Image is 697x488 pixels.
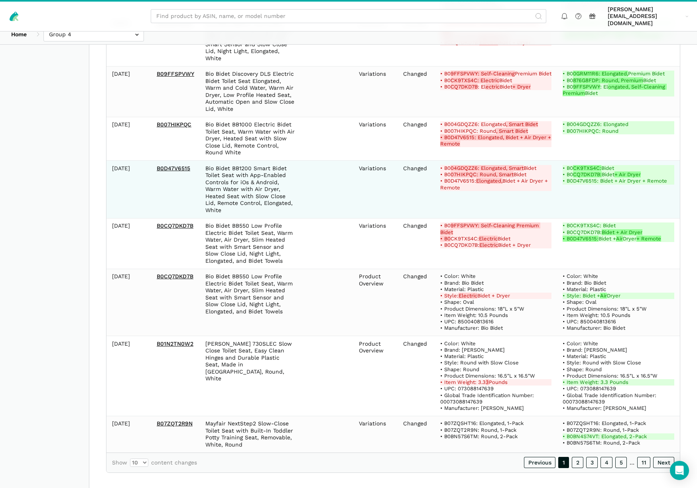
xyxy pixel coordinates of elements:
[563,353,606,359] span: • Material: Plastic
[440,325,503,331] span: • Manufacturer: Bio Bidet
[451,77,499,83] strong: CK9TXS4C: Electric
[440,386,494,392] span: • UPC: 073088147639
[563,273,598,279] span: • Color: White
[440,280,484,286] span: • Brand: Bio Bidet
[601,457,612,468] a: 4
[451,71,515,77] strong: 9FFSPVWY: Self-Cleaning
[605,4,691,28] a: [PERSON_NAME][EMAIL_ADDRESS][DOMAIN_NAME]
[506,121,538,127] strong: , Smart Bidet
[106,269,151,336] td: [DATE]
[440,427,516,433] span: • B07ZQT2R9N: Round, 1-Pack
[200,336,300,416] td: [PERSON_NAME] 730SLEC Slow Close Toilet Seat, Easy Clean Hinges and Durable Plastic Seat, Made in...
[398,416,435,453] td: Changed
[151,9,546,23] input: Find product by ASIN, name, or model number
[586,457,598,468] a: 3
[440,420,524,426] span: • B07ZQSHT16: Elongated, 1-Pack
[440,360,519,366] span: • Style: Round with Slow Close
[157,420,193,427] a: B07ZQT2R9N
[563,71,674,77] ins: • B0 Premium Bidet
[563,386,616,392] span: • UPC: 073088147639
[608,6,683,27] span: [PERSON_NAME][EMAIL_ADDRESS][DOMAIN_NAME]
[563,222,674,229] ins: • B0CK9TXS4C: Bidet
[563,236,674,242] ins: Bidet + Dryer
[558,457,569,468] a: 1
[600,293,607,299] strong: Air
[440,366,479,372] span: • Shape: Round
[43,27,144,41] input: Group 4
[112,458,197,467] label: Show content changes
[200,218,300,269] td: Bio Bidet BB550 Low Profile Electric Bidet Toilet Seat, Warm Water, Air Dryer, Slim Heated Seat w...
[440,222,552,236] del: • B0
[106,117,151,161] td: [DATE]
[451,84,478,90] strong: CQ7DKD7B
[440,340,476,346] span: • Color: White
[573,165,601,171] strong: CK9TXS4C:
[563,373,658,379] span: • Product Dimensions: 16.5"L x 16.5"W
[200,66,300,117] td: Bio Bidet Discovery DLS Electric Bidet Toilet Seat Elongated, Warm and Cold Water, Warm Air Dryer...
[653,457,674,468] a: Next
[614,171,641,177] strong: + Air Dryer
[563,171,674,178] ins: • B0 Bidet
[563,360,641,366] span: • Style: Round with Slow Close
[440,171,552,178] del: • B0 Bidet
[440,273,476,279] span: • Color: White
[479,242,498,248] strong: Electric
[440,134,553,147] strong: • B0D47V6515: Elongated, Bidet + Air Dryer + Remote
[440,373,535,379] span: • Product Dimensions: 16.5"L x 16.5"W
[512,84,531,90] strong: + Dryer
[563,347,627,353] span: • Brand: [PERSON_NAME]
[496,128,528,134] strong: , Smart Bidet
[440,236,451,242] strong: • B0
[563,379,674,386] ins: • Item Weight: 3.3 Pounds
[572,457,583,468] a: 2
[157,121,191,128] a: B007HIKPQC
[353,66,398,117] td: Variations
[563,236,599,242] strong: • B0D47V6515:
[6,27,32,41] a: Home
[353,336,398,416] td: Product Overview
[524,457,555,468] a: Previous
[440,165,552,171] del: • B0 Bidet
[440,312,508,318] span: • Item Weight: 10.5 Pounds
[563,128,674,134] ins: • B007HIKPQC: Round
[157,222,193,229] a: B0CQ7DKD7B
[636,236,661,242] strong: + Remote
[563,84,674,97] ins: • B0 : El Bidet
[476,178,502,184] strong: Elongated,
[563,420,646,426] span: • B07ZQSHT16: Elongated, 1-Pack
[440,392,536,405] span: • Global Trade Identification Number: 00073088147639
[563,433,674,440] ins: • B0BN4S74VT: Elongated, 2-Pack
[440,299,474,305] span: • Shape: Oval
[440,353,484,359] span: • Material: Plastic
[353,117,398,161] td: Variations
[440,178,552,191] del: • B0D47V6515: Bidet + Air Dryer + Remote
[637,457,650,468] a: 11
[440,306,524,312] span: • Product Dimensions: 18"L x 5"W
[157,273,193,279] a: B0CQ7DKD7B
[563,178,674,184] ins: • B0D47V6515: Bidet + Air Dryer + Remote
[440,128,552,134] del: • B007HIKPQC: Round
[573,84,600,90] strong: 9FFSPVWY
[106,161,151,218] td: [DATE]
[353,218,398,269] td: Variations
[353,269,398,336] td: Product Overview
[398,218,435,269] td: Changed
[459,293,477,299] strong: Electric
[486,84,500,90] strong: ectric
[563,405,646,411] span: • Manufacturer: [PERSON_NAME]
[398,117,435,161] td: Changed
[106,66,151,117] td: [DATE]
[440,242,552,248] del: • B0CQ7DKD7B: Bidet + Dryer
[440,84,552,90] del: • B0 : El Bidet
[573,71,628,77] strong: 0GRM11R6: Elongated,
[486,379,489,385] strong: 3
[602,229,642,235] strong: Bidet + Air Dryer
[440,77,552,84] del: • B0 Bidet
[440,433,518,439] span: • B0BN57S6TM: Round, 2-Pack
[130,458,148,467] select: Showcontent changes
[573,77,643,83] strong: 876G8FDP: Round, Premium
[563,340,598,346] span: • Color: White
[563,293,674,299] ins: • Style: Bidet + Dryer
[573,171,602,177] strong: CQ7DKD7B:
[106,336,151,416] td: [DATE]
